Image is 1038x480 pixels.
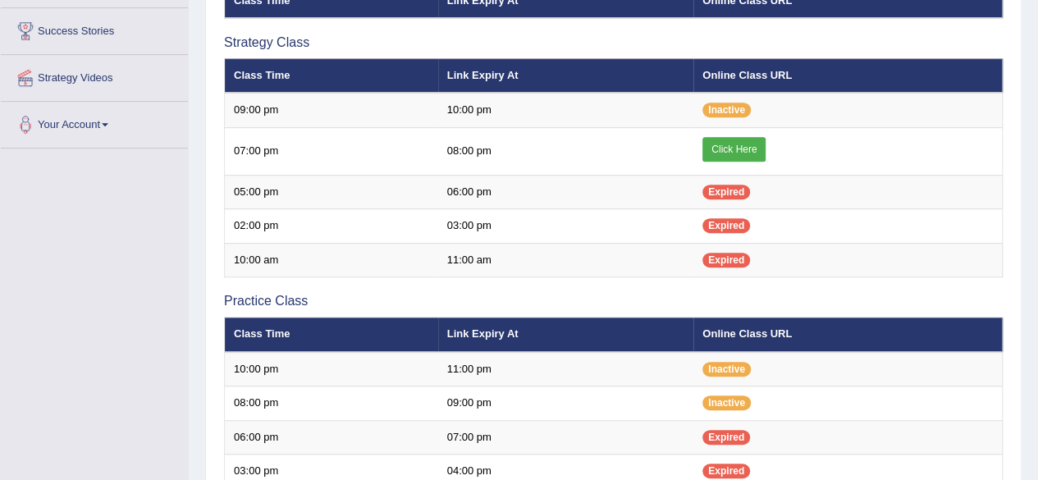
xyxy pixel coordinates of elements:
[225,93,438,127] td: 09:00 pm
[438,209,694,244] td: 03:00 pm
[1,102,188,143] a: Your Account
[224,35,1003,50] h3: Strategy Class
[438,93,694,127] td: 10:00 pm
[225,175,438,209] td: 05:00 pm
[693,318,1002,352] th: Online Class URL
[1,55,188,96] a: Strategy Videos
[438,318,694,352] th: Link Expiry At
[702,185,750,199] span: Expired
[438,58,694,93] th: Link Expiry At
[438,420,694,455] td: 07:00 pm
[702,430,750,445] span: Expired
[225,352,438,386] td: 10:00 pm
[225,386,438,421] td: 08:00 pm
[438,386,694,421] td: 09:00 pm
[438,175,694,209] td: 06:00 pm
[702,395,751,410] span: Inactive
[702,253,750,267] span: Expired
[438,127,694,175] td: 08:00 pm
[702,218,750,233] span: Expired
[225,209,438,244] td: 02:00 pm
[225,318,438,352] th: Class Time
[702,464,750,478] span: Expired
[438,352,694,386] td: 11:00 pm
[225,420,438,455] td: 06:00 pm
[224,294,1003,309] h3: Practice Class
[438,243,694,277] td: 11:00 am
[225,127,438,175] td: 07:00 pm
[693,58,1002,93] th: Online Class URL
[702,137,766,162] a: Click Here
[702,362,751,377] span: Inactive
[702,103,751,117] span: Inactive
[225,243,438,277] td: 10:00 am
[225,58,438,93] th: Class Time
[1,8,188,49] a: Success Stories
